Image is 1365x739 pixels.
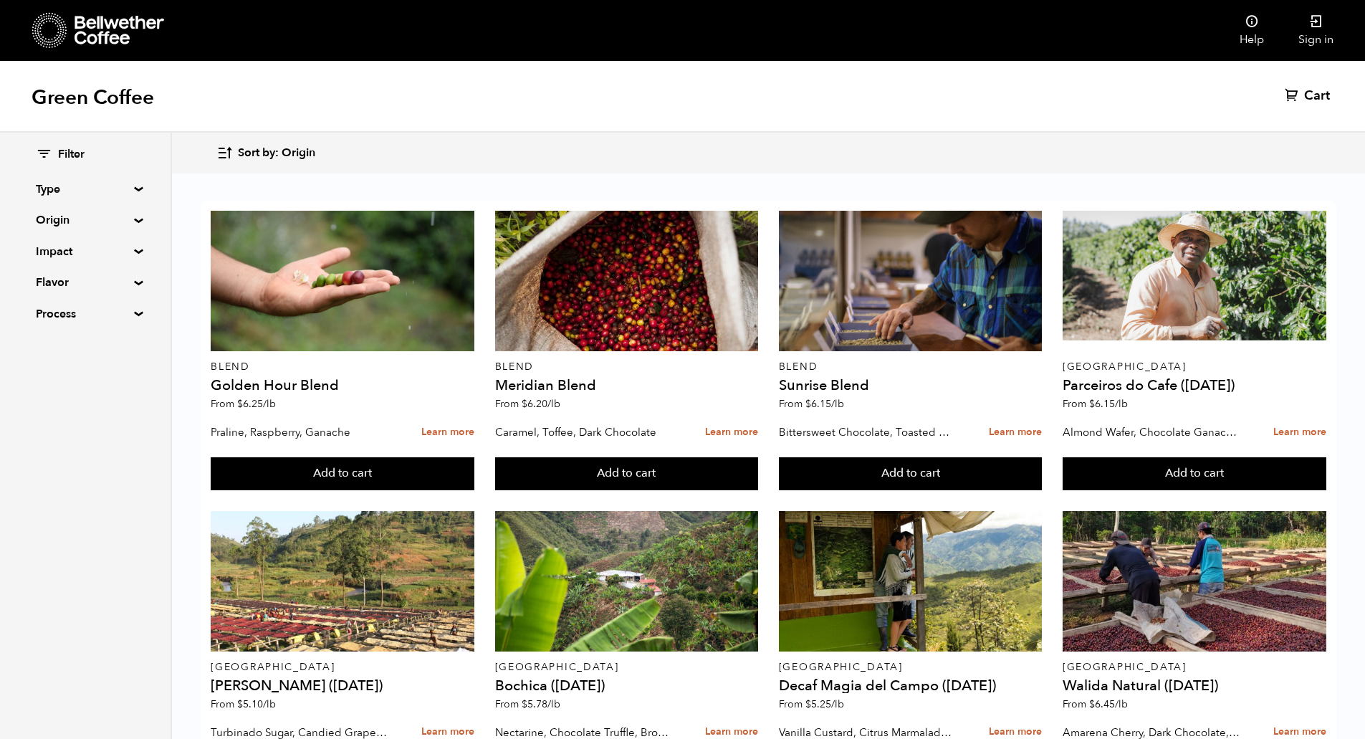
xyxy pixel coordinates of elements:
span: From [211,697,276,711]
p: [GEOGRAPHIC_DATA] [779,662,1043,672]
h4: Sunrise Blend [779,378,1043,393]
a: Learn more [1273,417,1326,448]
span: $ [522,697,527,711]
button: Sort by: Origin [216,136,315,170]
span: $ [805,397,811,411]
span: /lb [263,397,276,411]
bdi: 6.15 [805,397,844,411]
span: $ [522,397,527,411]
span: From [779,397,844,411]
h4: Golden Hour Blend [211,378,474,393]
a: Cart [1285,87,1333,105]
bdi: 6.25 [237,397,276,411]
span: From [495,697,560,711]
h4: Parceiros do Cafe ([DATE]) [1063,378,1326,393]
span: /lb [1115,397,1128,411]
button: Add to cart [211,457,474,490]
span: /lb [831,697,844,711]
h4: Meridian Blend [495,378,759,393]
p: Praline, Raspberry, Ganache [211,421,390,443]
bdi: 5.10 [237,697,276,711]
bdi: 5.25 [805,697,844,711]
span: $ [1089,397,1095,411]
p: [GEOGRAPHIC_DATA] [1063,662,1326,672]
button: Add to cart [1063,457,1326,490]
span: $ [1089,697,1095,711]
bdi: 5.78 [522,697,560,711]
bdi: 6.45 [1089,697,1128,711]
h4: Walida Natural ([DATE]) [1063,679,1326,693]
p: [GEOGRAPHIC_DATA] [495,662,759,672]
p: Blend [779,362,1043,372]
summary: Origin [36,211,135,229]
h4: Decaf Magia del Campo ([DATE]) [779,679,1043,693]
span: $ [237,697,243,711]
span: /lb [547,397,560,411]
a: Learn more [421,417,474,448]
summary: Impact [36,243,135,260]
span: From [495,397,560,411]
a: Learn more [989,417,1042,448]
bdi: 6.20 [522,397,560,411]
p: Blend [211,362,474,372]
button: Add to cart [495,457,759,490]
bdi: 6.15 [1089,397,1128,411]
p: Caramel, Toffee, Dark Chocolate [495,421,674,443]
span: /lb [547,697,560,711]
summary: Flavor [36,274,135,291]
span: $ [805,697,811,711]
h4: [PERSON_NAME] ([DATE]) [211,679,474,693]
span: /lb [263,697,276,711]
a: Learn more [705,417,758,448]
h1: Green Coffee [32,85,154,110]
summary: Type [36,181,135,198]
p: [GEOGRAPHIC_DATA] [211,662,474,672]
span: From [1063,397,1128,411]
p: [GEOGRAPHIC_DATA] [1063,362,1326,372]
span: Filter [58,147,85,163]
p: Bittersweet Chocolate, Toasted Marshmallow, Candied Orange, Praline [779,421,958,443]
span: From [211,397,276,411]
span: $ [237,397,243,411]
span: /lb [831,397,844,411]
p: Blend [495,362,759,372]
button: Add to cart [779,457,1043,490]
h4: Bochica ([DATE]) [495,679,759,693]
span: Sort by: Origin [238,146,315,161]
summary: Process [36,305,135,323]
span: /lb [1115,697,1128,711]
span: From [779,697,844,711]
span: Cart [1304,87,1330,105]
p: Almond Wafer, Chocolate Ganache, Bing Cherry [1063,421,1242,443]
span: From [1063,697,1128,711]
